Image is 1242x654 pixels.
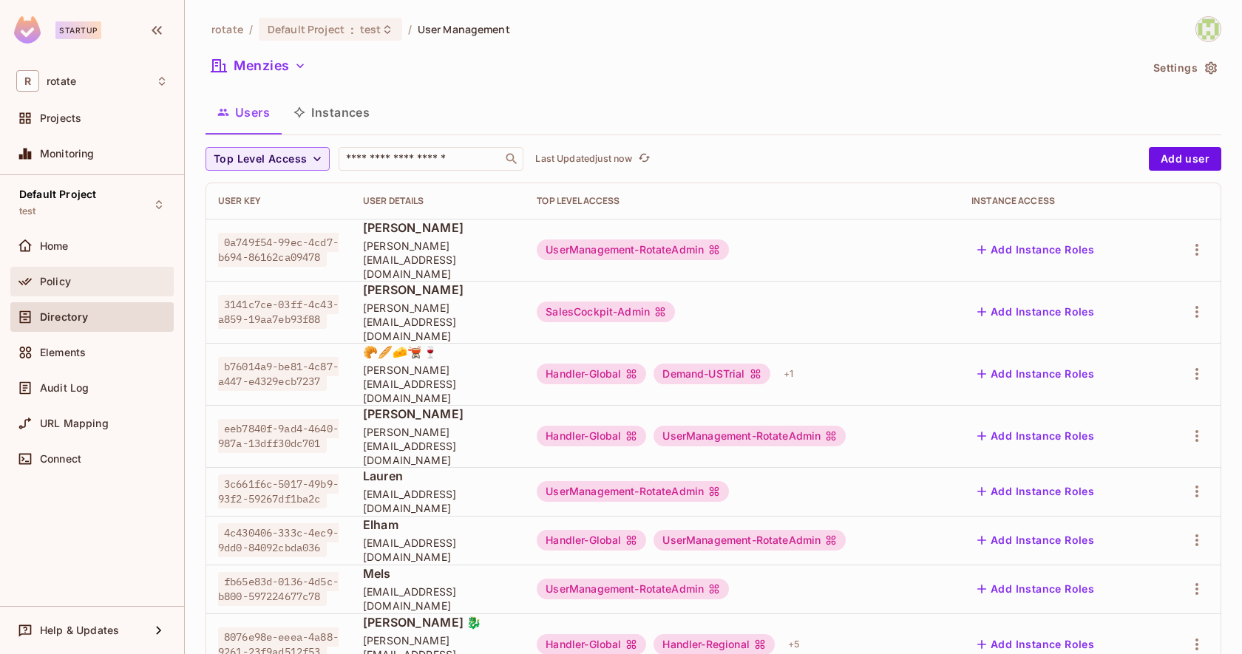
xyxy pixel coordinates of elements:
button: Top Level Access [206,147,330,171]
span: [PERSON_NAME] [363,219,513,236]
div: Handler-Global [537,364,646,384]
span: b76014a9-be81-4c87-a447-e4329ecb7237 [218,357,339,391]
div: Handler-Global [537,426,646,446]
span: [PERSON_NAME] 🐉 [363,614,513,630]
span: [EMAIL_ADDRESS][DOMAIN_NAME] [363,536,513,564]
div: UserManagement-RotateAdmin [537,239,729,260]
span: Top Level Access [214,150,307,168]
span: URL Mapping [40,418,109,429]
span: 3c661f6c-5017-49b9-93f2-59267df1ba2c [218,474,339,508]
div: Handler-Global [537,530,646,551]
span: [EMAIL_ADDRESS][DOMAIN_NAME] [363,487,513,515]
button: Add Instance Roles [971,300,1100,324]
button: Add Instance Roles [971,424,1100,448]
div: User Key [218,195,339,207]
div: UserManagement-RotateAdmin [654,426,846,446]
div: Instance Access [971,195,1147,207]
span: [PERSON_NAME][EMAIL_ADDRESS][DOMAIN_NAME] [363,301,513,343]
button: Add Instance Roles [971,528,1100,552]
span: Connect [40,453,81,465]
button: Add user [1149,147,1221,171]
span: Audit Log [40,382,89,394]
span: Elham [363,517,513,533]
span: [EMAIL_ADDRESS][DOMAIN_NAME] [363,585,513,613]
span: Monitoring [40,148,95,160]
img: SReyMgAAAABJRU5ErkJggg== [14,16,41,44]
span: 3141c7ce-03ff-4c43-a859-19aa7eb93f88 [218,295,339,329]
span: 0a749f54-99ec-4cd7-b694-86162ca09478 [218,233,339,267]
span: Default Project [19,188,96,200]
button: Add Instance Roles [971,480,1100,503]
span: R [16,70,39,92]
div: UserManagement-RotateAdmin [654,530,846,551]
span: Home [40,240,69,252]
button: Add Instance Roles [971,577,1100,601]
div: User Details [363,195,513,207]
li: / [408,22,412,36]
span: Elements [40,347,86,358]
span: [PERSON_NAME] [363,406,513,422]
span: test [360,22,381,36]
div: UserManagement-RotateAdmin [537,579,729,599]
span: [PERSON_NAME][EMAIL_ADDRESS][DOMAIN_NAME] [363,239,513,281]
span: Mels [363,565,513,582]
button: Settings [1147,56,1221,80]
li: / [249,22,253,36]
img: fatin@letsrotate.com [1196,17,1221,41]
span: [PERSON_NAME] [363,282,513,298]
button: Add Instance Roles [971,362,1100,386]
div: Startup [55,21,101,39]
span: [PERSON_NAME][EMAIL_ADDRESS][DOMAIN_NAME] [363,425,513,467]
button: Add Instance Roles [971,238,1100,262]
span: Projects [40,112,81,124]
span: Directory [40,311,88,323]
div: + 1 [778,362,799,386]
button: Instances [282,94,381,131]
span: User Management [418,22,510,36]
p: Last Updated just now [535,153,632,165]
span: [PERSON_NAME][EMAIL_ADDRESS][DOMAIN_NAME] [363,363,513,405]
button: Menzies [206,54,312,78]
span: Lauren [363,468,513,484]
button: refresh [635,150,653,168]
span: Workspace: rotate [47,75,76,87]
span: refresh [638,151,651,166]
div: SalesCockpit-Admin [537,302,675,322]
span: test [19,205,36,217]
span: eeb7840f-9ad4-4640-987a-13dff30dc701 [218,419,339,453]
div: UserManagement-RotateAdmin [537,481,729,502]
div: Demand-USTrial [654,364,770,384]
span: the active workspace [211,22,243,36]
span: Help & Updates [40,624,119,636]
div: Top Level Access [537,195,948,207]
button: Users [206,94,282,131]
span: Policy [40,276,71,287]
span: : [350,24,355,35]
span: 🥐🥖🧀🫕🍷 [363,344,513,360]
span: Click to refresh data [632,150,653,168]
span: fb65e83d-0136-4d5c-b800-597224677c78 [218,572,339,606]
span: Default Project [268,22,345,36]
span: 4c430406-333c-4ec9-9dd0-84092cbda036 [218,523,339,557]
